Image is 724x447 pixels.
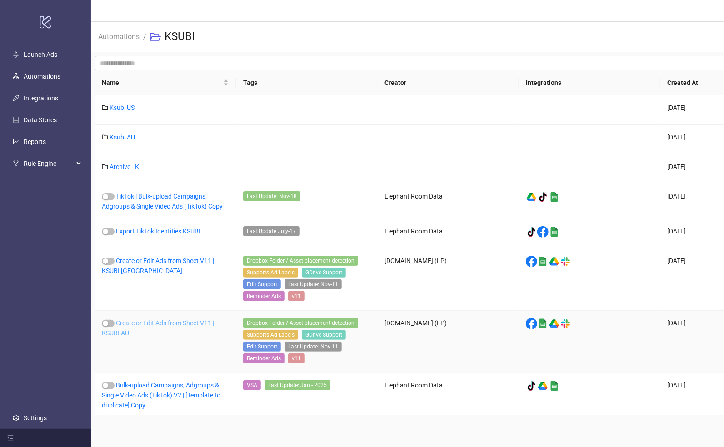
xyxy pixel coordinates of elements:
[24,95,58,102] a: Integrations
[24,73,60,80] a: Automations
[24,139,46,146] a: Reports
[102,382,220,409] a: Bulk-upload Campaigns, Adgroups & Single Video Ads (TikTok) V2 | [Template to duplicate] Copy
[102,257,214,274] a: Create or Edit Ads from Sheet V11 | KSUBI [GEOGRAPHIC_DATA]
[24,155,74,173] span: Rule Engine
[243,318,358,328] span: Dropbox Folder / Asset placement detection
[288,291,305,301] span: v11
[243,279,281,289] span: Edit Support
[243,380,261,390] span: VSA
[102,193,223,210] a: TikTok | Bulk-upload Campaigns, Adgroups & Single Video Ads (TikTok) Copy
[13,161,19,167] span: fork
[302,268,346,278] span: GDrive Support
[102,164,108,170] span: folder
[265,380,330,390] span: Last Update: Jan - 2025
[243,342,281,352] span: Edit Support
[243,256,358,266] span: Dropbox Folder / Asset placement detection
[377,184,519,219] div: Elephant Room Data
[95,70,236,95] th: Name
[243,353,285,363] span: Reminder Ads
[24,117,57,124] a: Data Stores
[102,104,108,111] span: folder
[116,228,200,235] a: Export TikTok Identities KSUBI
[377,70,519,95] th: Creator
[519,70,660,95] th: Integrations
[243,226,300,236] span: Last Update July-17
[285,279,342,289] span: Last Update: Nov-11
[150,31,161,42] span: folder-open
[110,134,135,141] a: Ksubi AU
[110,104,135,111] a: Ksubi US
[377,219,519,248] div: Elephant Room Data
[243,191,300,201] span: Last Update: Nov-18
[285,342,342,352] span: Last Update: Nov-11
[243,268,298,278] span: Supports Ad Labels
[377,248,519,311] div: [DOMAIN_NAME] (LP)
[24,414,47,422] a: Settings
[102,319,214,337] a: Create or Edit Ads from Sheet V11 | KSUBI AU
[236,70,377,95] th: Tags
[7,435,14,441] span: menu-fold
[377,373,519,418] div: Elephant Room Data
[96,31,141,41] a: Automations
[377,311,519,373] div: [DOMAIN_NAME] (LP)
[288,353,305,363] span: v11
[243,291,285,301] span: Reminder Ads
[102,134,108,140] span: folder
[110,163,139,170] a: Archive - K
[165,30,195,44] h3: KSUBI
[143,22,146,51] li: /
[302,330,346,340] span: GDrive Support
[24,51,57,59] a: Launch Ads
[102,78,221,88] span: Name
[243,330,298,340] span: Supports Ad Labels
